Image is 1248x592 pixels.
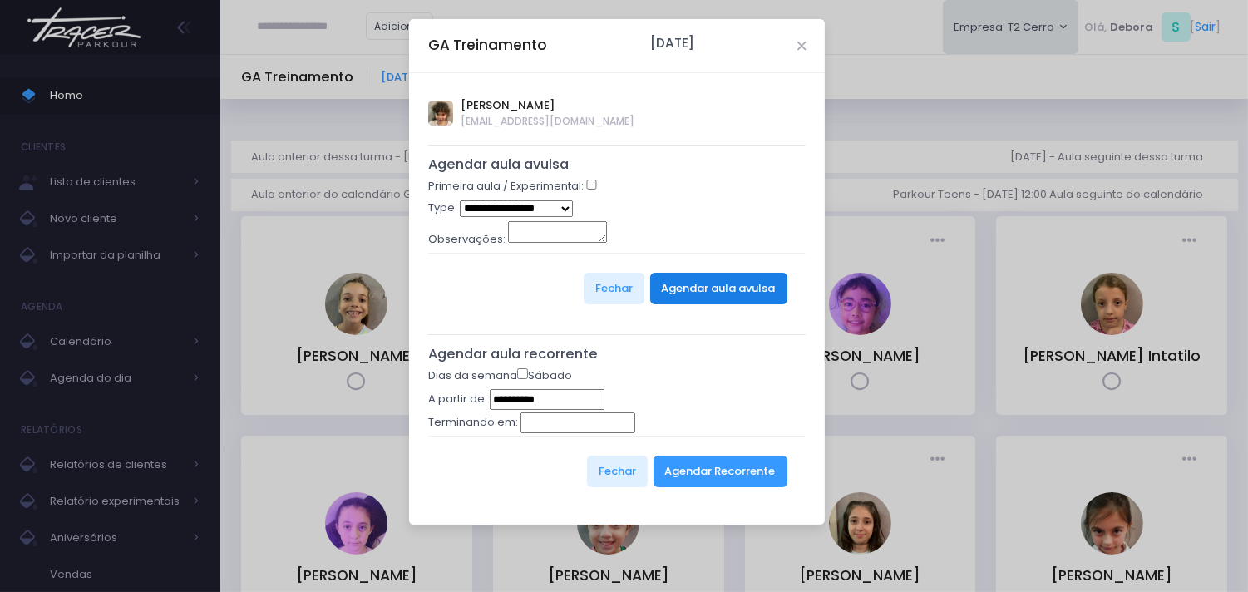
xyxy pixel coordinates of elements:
[428,231,506,248] label: Observações:
[428,368,807,506] form: Dias da semana
[428,391,487,407] label: A partir de:
[461,97,635,114] span: [PERSON_NAME]
[461,114,635,129] span: [EMAIL_ADDRESS][DOMAIN_NAME]
[428,156,807,173] h5: Agendar aula avulsa
[584,273,644,304] button: Fechar
[797,42,806,50] button: Close
[654,456,787,487] button: Agendar Recorrente
[517,368,528,379] input: Sábado
[650,36,694,51] h6: [DATE]
[428,35,547,56] h5: GA Treinamento
[428,414,518,431] label: Terminando em:
[428,346,807,363] h5: Agendar aula recorrente
[587,456,648,487] button: Fechar
[650,273,787,304] button: Agendar aula avulsa
[428,200,457,216] label: Type:
[517,368,572,384] label: Sábado
[428,178,584,195] label: Primeira aula / Experimental:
